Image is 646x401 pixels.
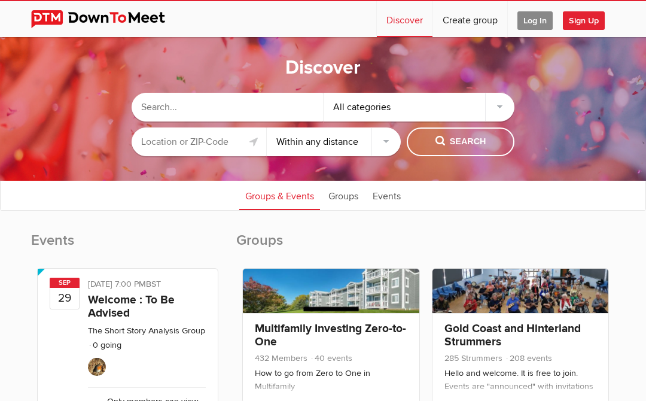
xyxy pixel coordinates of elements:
b: 29 [50,287,79,309]
span: Sep [50,278,80,288]
button: Search [407,127,514,156]
a: Groups [322,180,364,210]
h2: Events [31,231,224,262]
div: [DATE] 7:00 PM [88,278,206,293]
a: Log In [508,1,562,37]
a: Multifamily Investing Zero-to-One [255,321,406,349]
a: Welcome : To Be Advised [88,293,175,320]
div: All categories [324,93,515,121]
span: 432 Members [255,353,307,363]
span: Europe/London [146,279,161,289]
img: Jim [88,358,106,376]
a: Create group [433,1,507,37]
span: Search [435,135,486,148]
a: Groups & Events [239,180,320,210]
a: Sign Up [563,1,614,37]
span: Sign Up [563,11,605,30]
span: 208 events [505,353,552,363]
a: Events [367,180,407,210]
span: Log In [517,11,553,30]
span: 285 Strummers [444,353,502,363]
a: Gold Coast and Hinterland Strummers [444,321,581,349]
h1: Discover [285,56,361,81]
input: Search... [132,93,323,121]
li: 0 going [88,340,121,350]
a: The Short Story Analysis Group [88,326,205,336]
input: Location or ZIP-Code [132,127,266,156]
img: DownToMeet [31,10,184,28]
h2: Groups [236,231,615,262]
span: 40 events [310,353,352,363]
a: Discover [377,1,432,37]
